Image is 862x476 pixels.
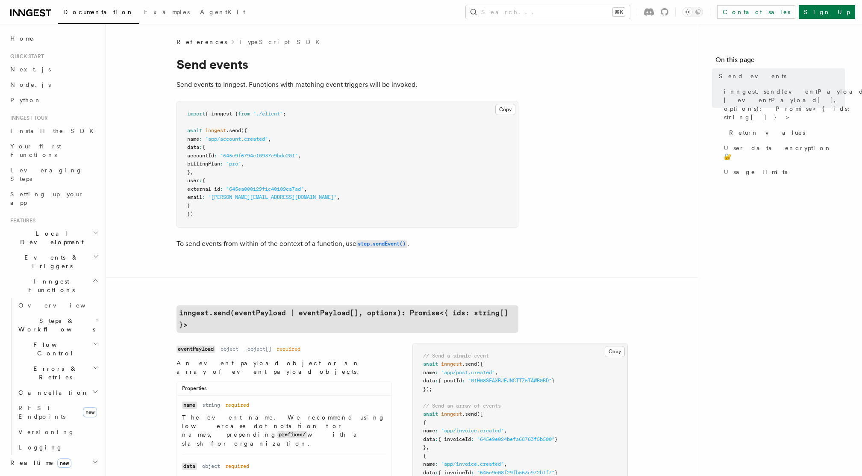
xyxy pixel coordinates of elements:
[423,428,435,434] span: name
[139,3,195,23] a: Examples
[15,364,93,381] span: Errors & Retries
[441,428,504,434] span: "app/invoice.created"
[177,385,391,396] div: Properties
[7,277,92,294] span: Inngest Functions
[268,136,271,142] span: ,
[220,161,223,167] span: :
[202,144,205,150] span: {
[15,400,100,424] a: REST Endpointsnew
[15,340,93,358] span: Flow Control
[202,177,205,183] span: {
[187,177,199,183] span: user
[441,361,462,367] span: inngest
[182,413,386,448] p: The event name. We recommend using lowercase dot notation for names, prepending with a slash for ...
[7,217,35,224] span: Features
[10,127,99,134] span: Install the SDK
[423,361,438,367] span: await
[144,9,190,15] span: Examples
[15,316,95,334] span: Steps & Workflows
[555,436,558,442] span: }
[199,177,202,183] span: :
[7,186,100,210] a: Setting up your app
[423,453,426,459] span: {
[277,431,307,438] code: prefixes/
[208,194,337,200] span: "[PERSON_NAME][EMAIL_ADDRESS][DOMAIN_NAME]"
[441,411,462,417] span: inngest
[468,378,552,384] span: "01H08SEAXBJFJNGTTZ5TAWB0BD"
[15,361,100,385] button: Errors & Retries
[177,305,518,333] a: inngest.send(eventPayload | eventPayload[], options): Promise<{ ids: string[] }>
[220,186,223,192] span: :
[555,470,558,476] span: }
[10,191,84,206] span: Setting up your app
[462,361,477,367] span: .send
[423,420,426,426] span: {
[221,346,271,352] dd: object | object[]
[7,229,93,246] span: Local Development
[435,461,438,467] span: :
[435,470,438,476] span: :
[721,140,845,164] a: User data encryption 🔐
[441,461,504,467] span: "app/invoice.created"
[477,411,483,417] span: ([
[15,440,100,455] a: Logging
[466,5,630,19] button: Search...⌘K
[177,238,518,250] p: To send events from within of the context of a function, use .
[7,53,44,60] span: Quick start
[721,84,845,125] a: inngest.send(eventPayload | eventPayload[], options): Promise<{ ids: string[] }>
[220,153,298,159] span: "645e9f6794e10937e9bdc201"
[477,436,555,442] span: "645e9e024befa68763f5b500"
[202,194,205,200] span: :
[435,370,438,375] span: :
[426,444,429,450] span: ,
[423,411,438,417] span: await
[226,161,241,167] span: "pro"
[57,458,71,468] span: new
[225,463,249,470] dd: required
[15,424,100,440] a: Versioning
[239,38,325,46] a: TypeScript SDK
[423,436,435,442] span: data
[18,429,75,435] span: Versioning
[187,194,202,200] span: email
[304,186,307,192] span: ,
[724,168,787,176] span: Usage limits
[729,128,805,137] span: Return values
[423,386,432,392] span: });
[10,143,61,158] span: Your first Functions
[277,346,300,352] dd: required
[504,428,507,434] span: ,
[423,403,501,409] span: // Send an array of events
[7,77,100,92] a: Node.js
[18,302,106,309] span: Overview
[7,139,100,163] a: Your first Functions
[552,378,555,384] span: }
[10,167,82,182] span: Leveraging Steps
[435,378,438,384] span: :
[205,127,226,133] span: inngest
[15,337,100,361] button: Flow Control
[63,9,134,15] span: Documentation
[477,361,483,367] span: ({
[717,5,795,19] a: Contact sales
[298,153,301,159] span: ,
[724,144,845,161] span: User data encryption 🔐
[182,463,197,470] code: data
[471,470,474,476] span: :
[715,68,845,84] a: Send events
[177,56,518,72] h1: Send events
[605,346,625,357] button: Copy
[205,136,268,142] span: "app/account.created"
[187,127,202,133] span: await
[441,370,495,375] span: "app/post.created"
[253,111,283,117] span: "./client"
[15,298,100,313] a: Overview
[721,164,845,180] a: Usage limits
[7,92,100,108] a: Python
[187,169,190,175] span: }
[7,455,100,470] button: Realtimenew
[462,378,465,384] span: :
[15,385,100,400] button: Cancellation
[504,461,507,467] span: ,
